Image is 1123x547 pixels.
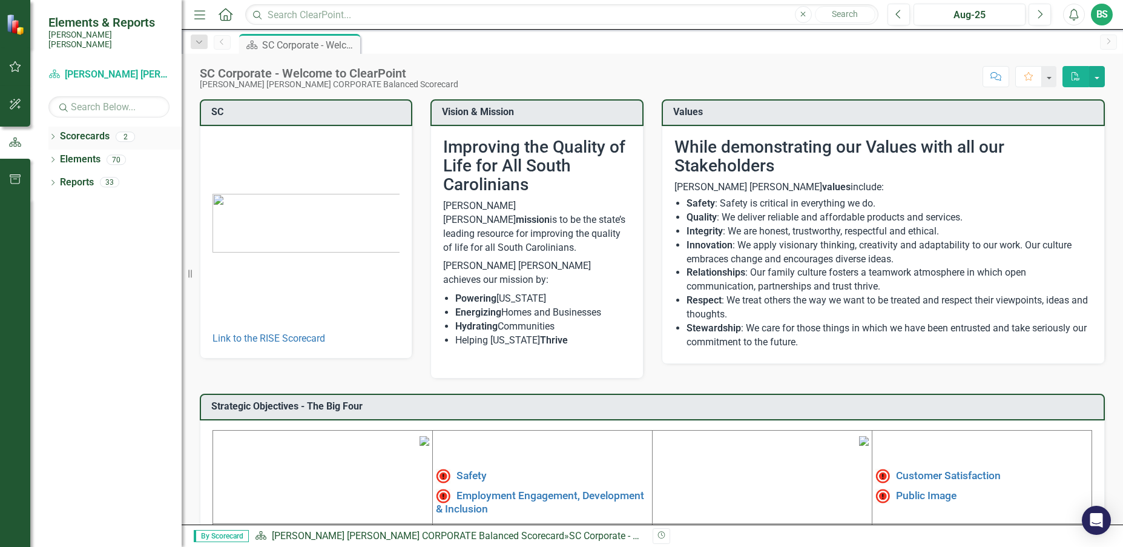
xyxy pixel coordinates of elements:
a: Elements [60,153,100,167]
li: : Our family culture fosters a teamwork atmosphere in which open communication, partnerships and ... [687,266,1093,294]
strong: Thrive [540,334,568,346]
a: Link to the RISE Scorecard [212,333,325,344]
img: mceclip2%20v3.png [859,436,869,446]
img: High Alert [436,469,450,483]
input: Search ClearPoint... [245,4,878,25]
div: 2 [116,131,135,142]
a: Scorecards [60,130,110,144]
img: Not Meeting Target [875,489,890,503]
h3: SC [211,107,405,118]
button: BS [1091,4,1113,25]
div: 70 [107,154,126,165]
img: Not Meeting Target [436,489,450,503]
a: Safety [456,469,487,482]
img: ClearPoint Strategy [6,14,27,35]
strong: Relationships [687,267,745,278]
div: Aug-25 [918,8,1022,22]
div: Open Intercom Messenger [1082,506,1111,535]
li: : We deliver reliable and affordable products and services. [687,211,1093,225]
h2: Improving the Quality of Life for All South Carolinians [443,138,630,194]
h3: Values [673,107,1098,118]
strong: Hydrating [455,320,498,332]
strong: Quality [687,211,717,223]
img: High Alert [875,469,890,483]
a: Customer Satisfaction [896,469,1001,482]
div: 33 [100,177,119,188]
a: Public Image [896,489,957,501]
span: By Scorecard [194,530,249,542]
div: » [255,529,644,543]
h3: Vision & Mission [442,107,636,118]
li: : We are honest, trustworthy, respectful and ethical. [687,225,1093,239]
img: mceclip1%20v4.png [420,436,429,446]
strong: Energizing [455,307,501,318]
h3: Strategic Objectives - The Big Four [211,401,1098,412]
p: [PERSON_NAME] [PERSON_NAME] include: [674,181,1093,194]
div: [PERSON_NAME] [PERSON_NAME] CORPORATE Balanced Scorecard [200,80,458,89]
div: SC Corporate - Welcome to ClearPoint [262,38,357,53]
li: Helping [US_STATE] [455,334,630,348]
a: [PERSON_NAME] [PERSON_NAME] CORPORATE Balanced Scorecard [272,530,564,542]
input: Search Below... [48,96,170,118]
a: Employment Engagement, Development & Inclusion [436,489,644,514]
strong: Innovation [687,239,733,251]
div: SC Corporate - Welcome to ClearPoint [200,67,458,80]
strong: mission [516,214,550,225]
strong: Stewardship [687,322,741,334]
li: : We treat others the way we want to be treated and respect their viewpoints, ideas and thoughts. [687,294,1093,322]
div: SC Corporate - Welcome to ClearPoint [569,530,729,542]
li: [US_STATE] [455,292,630,306]
button: Search [815,6,875,23]
strong: Integrity [687,225,723,237]
h2: While demonstrating our Values with all our Stakeholders [674,138,1093,176]
span: Search [832,9,858,19]
li: : We care for those things in which we have been entrusted and take seriously our commitment to t... [687,322,1093,350]
a: Reports [60,176,94,190]
strong: values [822,181,851,193]
li: Communities [455,320,630,334]
button: Aug-25 [914,4,1026,25]
strong: Powering [455,293,496,304]
span: Elements & Reports [48,15,170,30]
a: [PERSON_NAME] [PERSON_NAME] CORPORATE Balanced Scorecard [48,68,170,82]
li: : We apply visionary thinking, creativity and adaptability to our work. Our culture embraces chan... [687,239,1093,267]
li: Homes and Businesses [455,306,630,320]
p: [PERSON_NAME] [PERSON_NAME] is to be the state’s leading resource for improving the quality of li... [443,199,630,257]
strong: Respect [687,294,722,306]
p: [PERSON_NAME] [PERSON_NAME] achieves our mission by: [443,257,630,290]
small: [PERSON_NAME] [PERSON_NAME] [48,30,170,50]
li: : Safety is critical in everything we do. [687,197,1093,211]
strong: Safety [687,197,715,209]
